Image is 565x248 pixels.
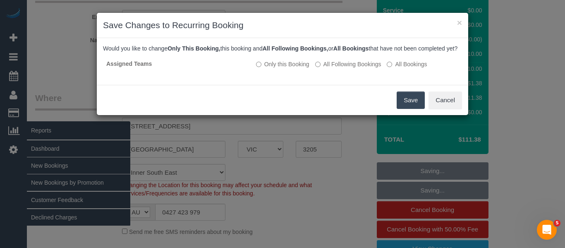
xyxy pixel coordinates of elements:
[168,45,220,52] b: Only This Booking,
[457,18,462,27] button: ×
[103,44,462,53] p: Would you like to change this booking and or that have not been completed yet?
[429,91,462,109] button: Cancel
[256,62,261,67] input: Only this Booking
[537,220,557,240] iframe: Intercom live chat
[256,60,309,68] label: All other bookings in the series will remain the same.
[103,19,462,31] h3: Save Changes to Recurring Booking
[554,220,560,226] span: 5
[263,45,328,52] b: All Following Bookings,
[333,45,369,52] b: All Bookings
[397,91,425,109] button: Save
[315,62,321,67] input: All Following Bookings
[387,62,392,67] input: All Bookings
[315,60,381,68] label: This and all the bookings after it will be changed.
[106,60,152,67] strong: Assigned Teams
[387,60,427,68] label: All bookings that have not been completed yet will be changed.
